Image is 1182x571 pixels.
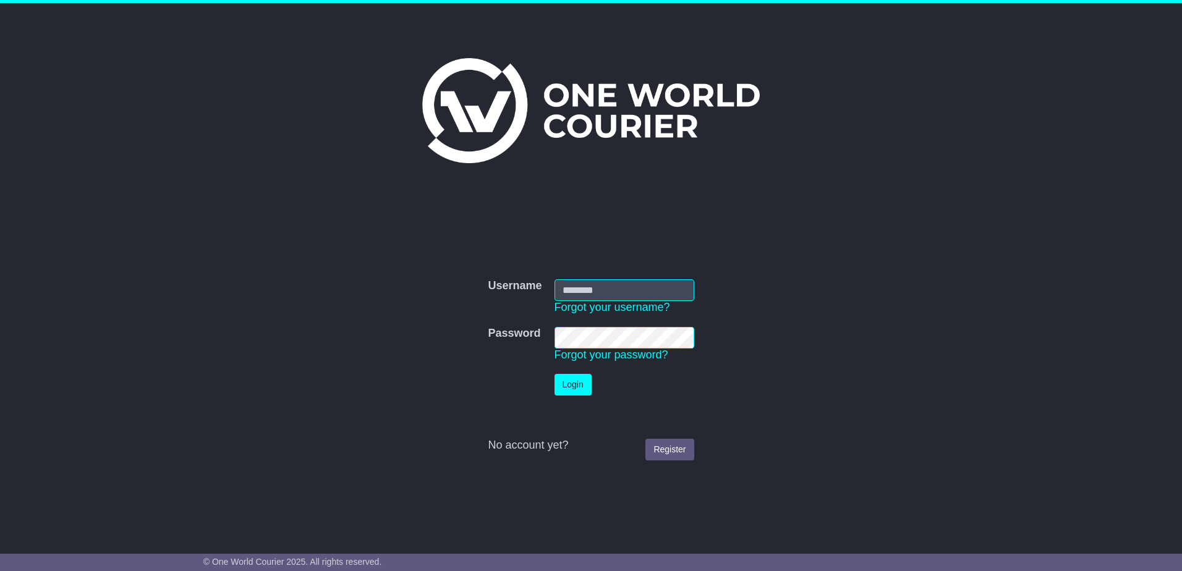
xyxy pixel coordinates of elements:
a: Forgot your username? [555,301,670,313]
a: Register [645,439,694,460]
button: Login [555,374,592,395]
img: One World [422,58,760,163]
span: © One World Courier 2025. All rights reserved. [203,557,382,567]
a: Forgot your password? [555,349,668,361]
label: Username [488,279,542,293]
label: Password [488,327,540,340]
div: No account yet? [488,439,694,452]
